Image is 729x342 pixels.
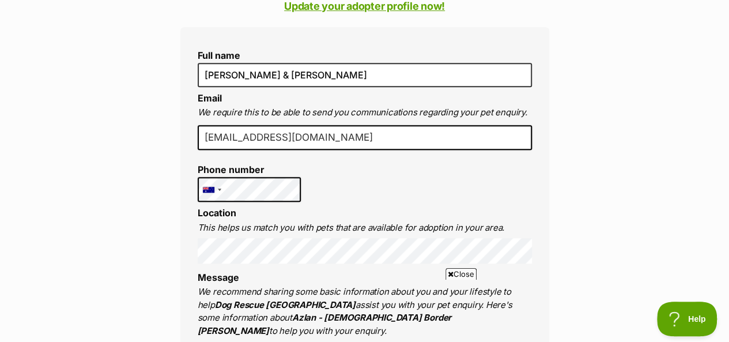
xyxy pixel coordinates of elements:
[198,63,532,87] input: E.g. Jimmy Chew
[198,164,301,175] label: Phone number
[198,178,225,202] div: Australia: +61
[198,272,239,283] label: Message
[198,207,236,219] label: Location
[657,302,717,336] iframe: Help Scout Beacon - Open
[445,268,477,280] span: Close
[198,50,532,61] label: Full name
[85,284,644,336] iframe: Advertisement
[198,106,532,119] p: We require this to be able to send you communications regarding your pet enquiry.
[198,92,222,104] label: Email
[198,221,532,235] p: This helps us match you with pets that are available for adoption in your area.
